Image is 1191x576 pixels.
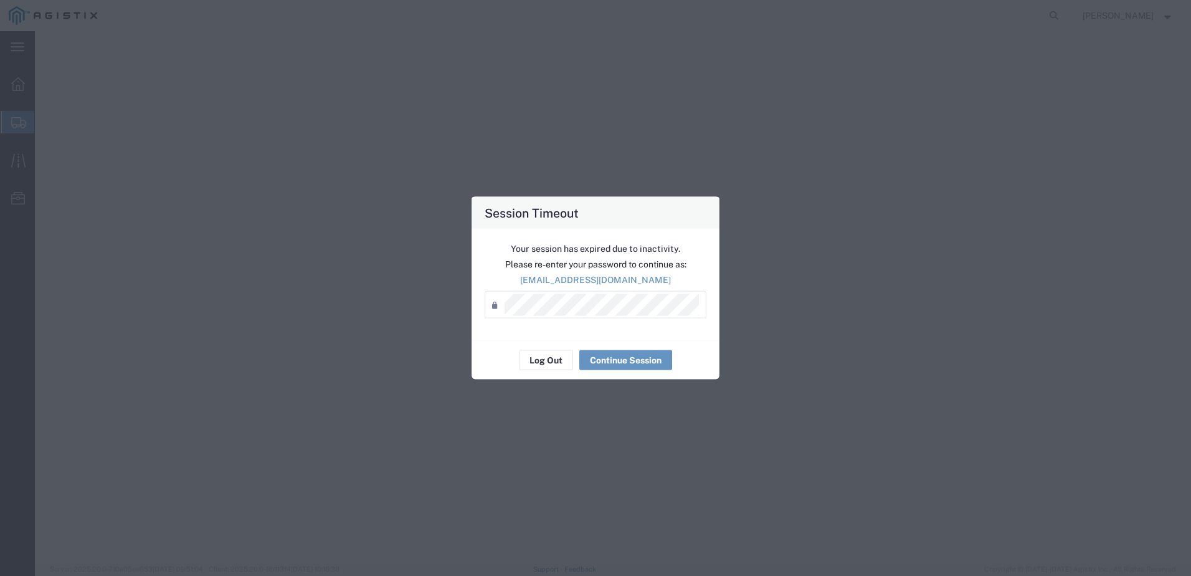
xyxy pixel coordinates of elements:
h4: Session Timeout [485,204,579,222]
p: Please re-enter your password to continue as: [485,258,706,271]
p: [EMAIL_ADDRESS][DOMAIN_NAME] [485,274,706,287]
button: Log Out [519,350,573,370]
button: Continue Session [579,350,672,370]
p: Your session has expired due to inactivity. [485,242,706,256]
